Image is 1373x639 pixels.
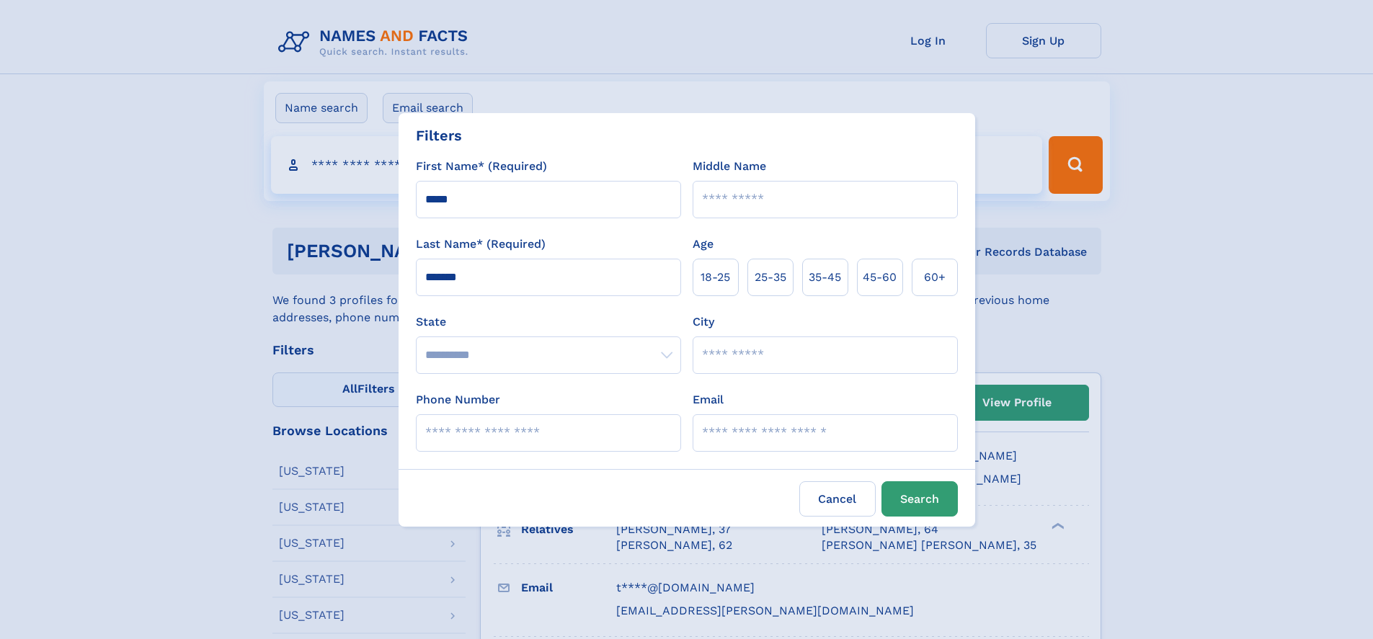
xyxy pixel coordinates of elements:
label: Phone Number [416,391,500,408]
span: 45‑60 [863,269,897,286]
span: 25‑35 [755,269,786,286]
span: 35‑45 [809,269,841,286]
div: Filters [416,125,462,146]
label: Email [693,391,724,408]
button: Search [881,481,958,517]
label: First Name* (Required) [416,158,547,175]
label: State [416,313,681,331]
label: Last Name* (Required) [416,236,546,253]
label: City [693,313,714,331]
span: 60+ [924,269,946,286]
span: 18‑25 [701,269,730,286]
label: Middle Name [693,158,766,175]
label: Cancel [799,481,876,517]
label: Age [693,236,714,253]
